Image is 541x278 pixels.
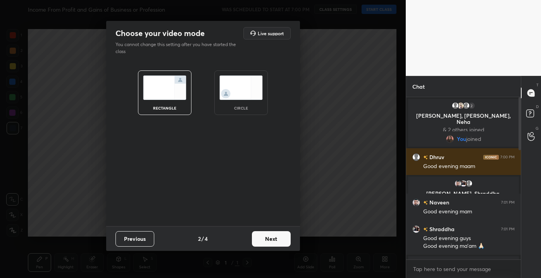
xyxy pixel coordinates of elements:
[460,180,467,187] img: 3
[412,199,420,206] img: 8d34a564651940ee93884a1c1a62a610.jpg
[412,153,420,161] img: default.png
[457,102,465,110] img: 86fa98d744084e6bb6f3a0036692d6e1.jpg
[468,102,476,110] div: 2
[406,97,521,259] div: grid
[413,113,514,125] p: [PERSON_NAME], [PERSON_NAME], Neha
[454,180,462,187] img: 8d34a564651940ee93884a1c1a62a610.jpg
[501,227,515,232] div: 7:01 PM
[423,208,515,216] div: Good evening mam
[413,190,514,203] p: [PERSON_NAME], Shraddha, [PERSON_NAME]
[219,76,263,100] img: circleScreenIcon.acc0effb.svg
[115,231,154,247] button: Previous
[115,41,241,55] p: You cannot change this setting after you have started the class
[423,201,428,205] img: no-rating-badge.077c3623.svg
[501,200,515,205] div: 7:01 PM
[423,235,515,242] div: Good evening guys
[483,155,499,160] img: iconic-dark.1390631f.png
[536,125,539,131] p: G
[149,106,180,110] div: rectangle
[536,82,539,88] p: T
[143,76,186,100] img: normalScreenIcon.ae25ed63.svg
[500,155,515,160] div: 7:00 PM
[428,225,455,233] h6: Shraddha
[446,135,454,143] img: 2b6f02f5cfed41bb8d9abfa9a836661e.jpg
[258,31,284,36] h5: Live support
[406,76,431,97] p: Chat
[466,136,481,142] span: joined
[428,153,444,161] h6: Dhruv
[451,102,459,110] img: default.png
[226,106,257,110] div: circle
[413,127,514,133] p: & 2 others joined
[252,231,291,247] button: Next
[462,102,470,110] img: default.png
[457,136,466,142] span: You
[412,225,420,233] img: 3
[536,104,539,110] p: D
[423,242,515,250] div: Good evening ma'am 🙏🏻
[115,28,205,38] h2: Choose your video mode
[465,180,473,187] img: default.png
[202,235,204,243] h4: /
[423,227,428,232] img: no-rating-badge.077c3623.svg
[205,235,208,243] h4: 4
[428,198,449,206] h6: Naveen
[423,155,428,160] img: no-rating-badge.077c3623.svg
[423,163,515,170] div: Good evening maam
[198,235,201,243] h4: 2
